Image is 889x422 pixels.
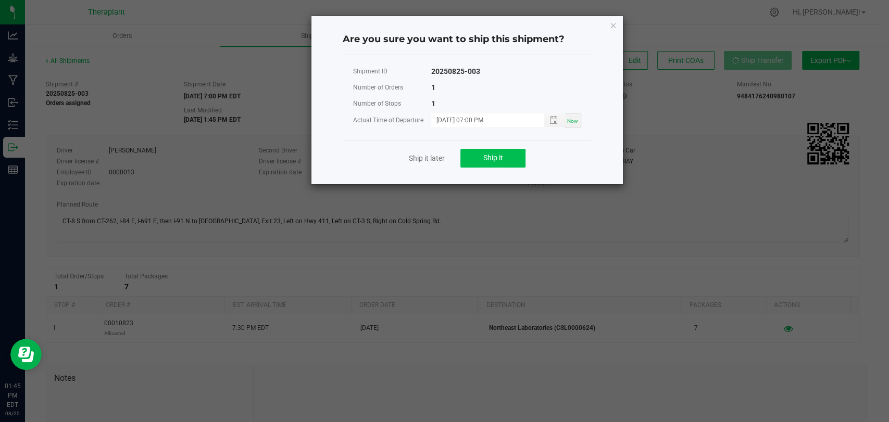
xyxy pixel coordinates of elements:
[10,339,42,370] iframe: Resource center
[431,113,533,126] input: MM/dd/yyyy HH:MM a
[544,113,565,126] span: Toggle popup
[353,81,431,94] div: Number of Orders
[567,118,578,124] span: Now
[343,33,592,46] h4: Are you sure you want to ship this shipment?
[353,114,431,127] div: Actual Time of Departure
[353,65,431,78] div: Shipment ID
[409,153,445,163] a: Ship it later
[460,149,525,168] button: Ship it
[483,154,503,162] span: Ship it
[431,81,435,94] div: 1
[431,97,435,110] div: 1
[431,65,480,78] div: 20250825-003
[609,19,617,31] button: Close
[353,97,431,110] div: Number of Stops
